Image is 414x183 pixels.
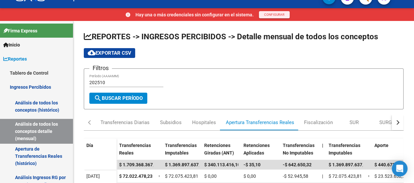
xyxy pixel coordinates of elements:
span: [DATE] [86,174,100,179]
span: Aporte [374,143,388,148]
datatable-header-cell: Día [84,139,117,166]
div: SURGE [379,119,395,126]
div: SUR [350,119,359,126]
span: $ 0,00 [204,174,217,179]
p: Hay una o más credenciales sin configurar en el sistema. [135,11,254,18]
span: Firma Express [3,27,37,34]
span: Retenciones Giradas (ANT) [204,143,234,156]
span: Inicio [3,41,20,48]
span: = [368,174,370,179]
div: Fiscalización [304,119,333,126]
span: Buscar Período [94,96,143,101]
span: | [322,143,323,148]
div: Subsidios [160,119,182,126]
div: Transferencias Diarias [100,119,150,126]
datatable-header-cell: Transferencias No Imputables [280,139,319,166]
h3: Filtros [89,64,112,73]
span: Día [86,143,93,148]
div: Apertura Transferencias Reales [226,119,294,126]
button: Exportar CSV [84,48,135,58]
span: $ 340.113.416,10 [204,162,240,167]
span: $ 72.022.478,23 [119,174,153,179]
span: $ 1.369.897.637,07 [165,162,205,167]
button: Buscar Período [89,93,147,104]
span: CONFIGURAR [264,13,284,16]
datatable-header-cell: Transferencias Imputables [162,139,202,166]
div: Hospitales [192,119,216,126]
span: Transferencias Imputables [165,143,197,156]
span: | [322,174,323,179]
span: Transferencias No Imputables [283,143,315,156]
datatable-header-cell: Retenciones Aplicadas [241,139,280,166]
span: Transferencias Imputables [329,143,360,156]
datatable-header-cell: Transferencias Reales [117,139,156,166]
span: -$ 642.650,32 [283,162,312,167]
span: -$ 52.945,58 [283,174,308,179]
datatable-header-cell: | [319,139,326,166]
datatable-header-cell: Aporte [372,139,411,166]
span: $ 72.075.423,81 [165,174,198,179]
span: $ 1.709.368.367,75 [119,162,159,167]
span: Retenciones Aplicadas [243,143,270,156]
button: CONFIGURAR [259,11,290,18]
span: $ 440.673.697,56 [374,162,410,167]
span: Exportar CSV [88,50,131,56]
span: Reportes [3,55,27,63]
mat-icon: cloud_download [88,49,96,57]
div: Open Intercom Messenger [392,161,407,176]
datatable-header-cell: Transferencias Imputables [326,139,365,166]
span: Transferencias Reales [119,143,151,156]
span: $ 0,00 [243,174,256,179]
datatable-header-cell: Retenciones Giradas (ANT) [202,139,241,166]
span: REPORTES -> INGRESOS PERCIBIDOS -> Detalle mensual de todos los conceptos [84,32,378,41]
span: $ 23.523.632,75 [374,174,408,179]
span: $ 1.369.897.637,07 [329,162,369,167]
span: = [158,174,161,179]
span: $ 72.075.423,81 [329,174,362,179]
span: -$ 35,10 [243,162,261,167]
mat-icon: search [94,94,102,102]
